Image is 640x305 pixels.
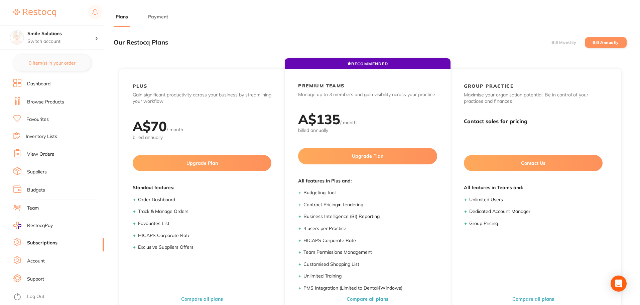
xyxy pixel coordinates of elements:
[138,220,271,227] li: Favourites List
[347,61,388,66] span: RECOMMENDED
[464,92,603,105] p: Maximise your organisation potential. Be in control of your practices and finances
[133,118,167,135] h2: A$ 70
[27,240,57,246] a: Subscriptions
[298,111,340,128] h2: A$ 135
[133,134,271,141] span: billed annually
[13,55,91,71] button: 0 item(s) in your order
[13,222,53,229] a: RestocqPay
[340,120,357,126] span: / month
[593,40,619,45] label: Bill Annually
[146,14,170,20] button: Payment
[114,14,130,20] button: Plans
[27,222,53,229] span: RestocqPay
[464,118,603,125] h3: Contact sales for pricing
[303,202,437,208] li: Contract Pricing ● Tendering
[27,258,45,264] a: Account
[303,273,437,280] li: Unlimited Training
[298,148,437,164] button: Upgrade Plan
[469,220,603,227] li: Group Pricing
[114,39,168,46] h3: Our Restocq Plans
[303,213,437,220] li: Business Intelligence (BI) Reporting
[551,40,576,45] label: Bill Monthly
[13,292,102,302] button: Log Out
[27,187,45,194] a: Budgets
[298,127,437,134] span: billed annually
[138,244,271,251] li: Exclusive Suppliers Offers
[510,296,556,302] button: Compare all plans
[303,237,437,244] li: HICAPS Corporate Rate
[179,296,225,302] button: Compare all plans
[133,184,271,191] span: Standout features:
[303,225,437,232] li: 4 users per Practice
[27,151,54,158] a: View Orders
[27,38,95,45] p: Switch account
[133,83,147,89] h2: PLUS
[138,197,271,203] li: Order Dashboard
[298,91,437,98] p: Manage up to 3 members and gain visibility across your practice
[26,116,49,123] a: Favourites
[27,205,39,212] a: Team
[303,249,437,256] li: Team Permissions Management
[303,261,437,268] li: Customised Shopping List
[611,276,627,292] div: Open Intercom Messenger
[138,232,271,239] li: HICAPS Corporate Rate
[10,31,24,44] img: Smile Solutions
[13,5,56,20] a: Restocq Logo
[27,30,95,37] h4: Smile Solutions
[27,276,44,283] a: Support
[469,197,603,203] li: Unlimited Users
[27,99,64,105] a: Browse Products
[138,208,271,215] li: Track & Manage Orders
[27,81,50,87] a: Dashboard
[27,169,47,175] a: Suppliers
[298,178,437,184] span: All features in Plus and:
[167,127,183,133] span: / month
[303,285,437,292] li: PMS Integration (Limited to Dental4Windows)
[298,83,344,89] h2: PREMIUM TEAMS
[133,155,271,171] button: Upgrade Plan
[13,222,21,229] img: RestocqPay
[133,92,271,105] p: Gain significant productivity across your business by streamlining your workflow
[464,155,603,171] button: Contact Us
[345,296,390,302] button: Compare all plans
[26,133,57,140] a: Inventory Lists
[13,9,56,17] img: Restocq Logo
[27,293,44,300] a: Log Out
[464,184,603,191] span: All features in Teams and:
[464,83,514,89] h2: GROUP PRACTICE
[303,189,437,196] li: Budgeting Tool
[469,208,603,215] li: Dedicated Account Manager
